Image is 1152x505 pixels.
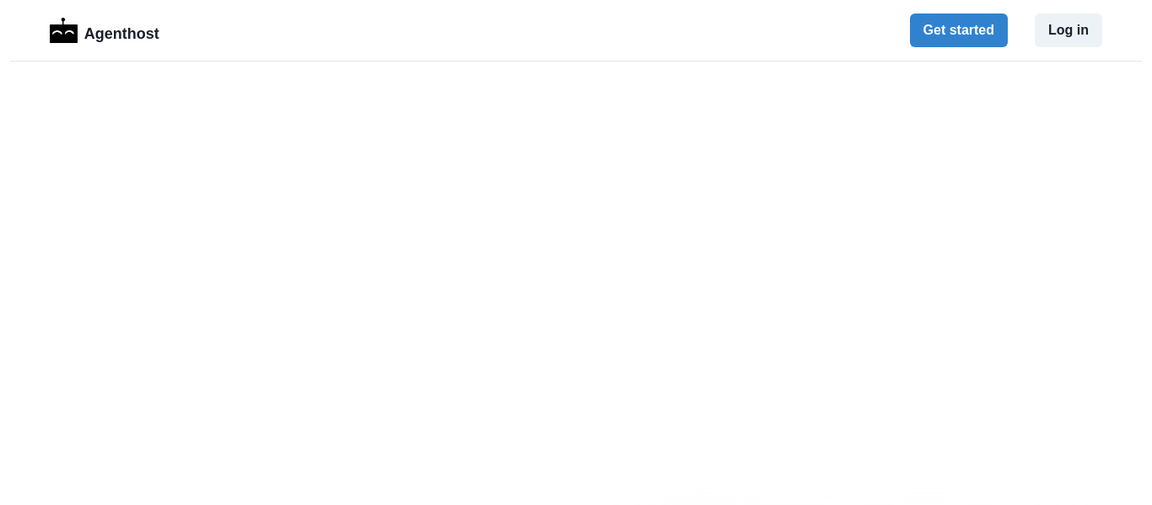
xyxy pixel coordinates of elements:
a: LogoAgenthost [50,16,159,46]
p: Agenthost [84,16,159,46]
img: Logo [50,18,78,43]
button: Get started [910,13,1008,47]
button: Log in [1035,13,1102,47]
